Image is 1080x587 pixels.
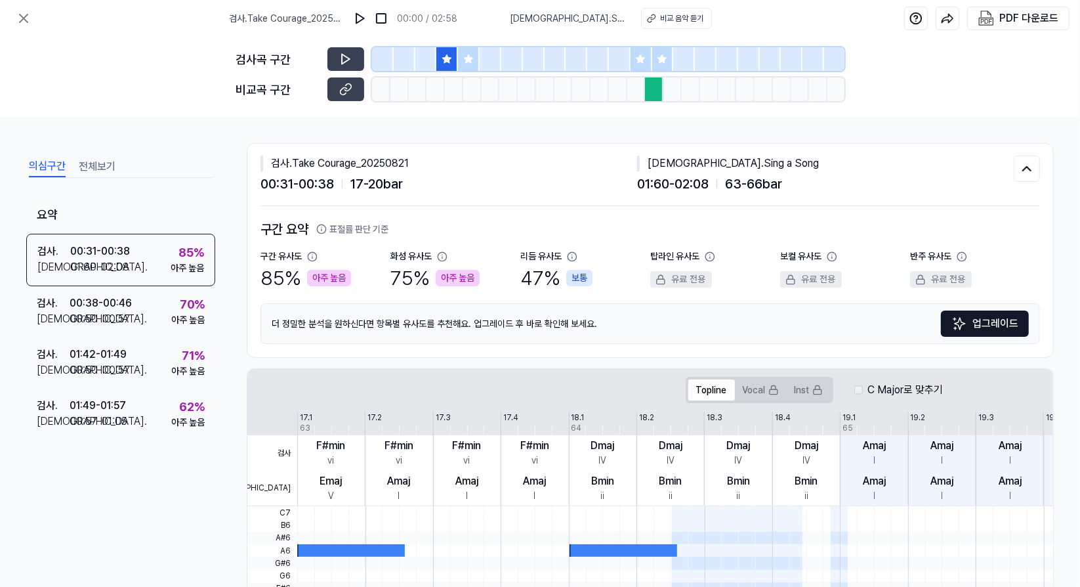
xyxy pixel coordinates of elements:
div: [DEMOGRAPHIC_DATA] . [37,362,70,378]
div: [DEMOGRAPHIC_DATA] . [37,311,70,327]
div: 01:42 - 01:49 [70,347,127,362]
div: vi [396,454,402,467]
div: F#min [520,438,549,454]
span: B6 [247,519,297,531]
div: 17.4 [503,412,518,424]
div: 리듬 유사도 [520,250,562,263]
div: 17.1 [300,412,312,424]
div: 아주 높음 [171,364,205,378]
span: 17 - 20 bar [350,174,403,194]
div: 아주 높음 [307,270,351,286]
span: G#6 [247,557,297,569]
div: Dmaj [591,438,615,454]
div: I [398,489,400,503]
button: 전체보기 [79,156,115,177]
button: 표절률 판단 기준 [316,223,388,236]
div: 19.1 [842,412,856,424]
div: V [328,489,334,503]
div: 유료 전용 [910,271,972,288]
img: play [354,12,367,25]
div: Dmaj [659,438,682,454]
div: I [873,454,875,467]
img: stop [375,12,388,25]
span: C7 [247,506,297,519]
div: 70 % [180,295,205,313]
div: 아주 높음 [436,270,480,286]
div: 검사곡 구간 [236,51,320,68]
div: Amaj [388,473,411,489]
div: 64 [571,422,582,434]
button: Topline [688,380,735,401]
div: 62 % [179,398,205,416]
div: 65 [842,422,853,434]
div: vi [328,454,335,467]
div: 18.4 [775,412,791,424]
div: F#min [453,438,482,454]
div: Amaj [863,473,886,489]
span: [DEMOGRAPHIC_DATA] [247,471,297,506]
div: 00:57 - 01:05 [70,414,127,429]
div: I [1009,489,1011,503]
div: 검사 . [37,347,70,362]
div: 보통 [566,270,592,286]
div: 01:49 - 01:57 [70,398,126,414]
div: 19.3 [978,412,994,424]
div: 63 [300,422,310,434]
div: [DEMOGRAPHIC_DATA] . Sing a Song [637,156,1014,171]
div: 17.3 [436,412,451,424]
span: [DEMOGRAPHIC_DATA] . Sing a Song [510,12,625,26]
div: 47 % [520,263,592,293]
div: 반주 유사도 [910,250,951,263]
div: Amaj [999,438,1022,454]
div: 검사 . [37,244,70,259]
span: A#6 [247,532,297,544]
img: Sparkles [951,316,967,332]
div: IV [802,454,810,467]
div: 19.4 [1046,412,1062,424]
div: Dmaj [795,438,818,454]
div: 00:50 - 00:57 [70,362,130,378]
button: Vocal [735,380,787,401]
span: 검사 . Take Courage_20250821 [229,12,344,26]
div: I [534,489,536,503]
div: 18.1 [571,412,585,424]
div: 보컬 유사도 [780,250,821,263]
span: A6 [247,544,297,557]
button: 업그레이드 [941,311,1029,337]
span: 00:31 - 00:38 [260,174,334,194]
div: I [873,489,875,503]
div: Amaj [455,473,478,489]
div: IV [599,454,607,467]
div: vi [531,454,538,467]
div: vi [464,454,470,467]
div: 00:50 - 00:57 [70,311,130,327]
div: 아주 높음 [171,416,205,429]
div: 00:31 - 00:38 [70,244,130,259]
div: 75 % [390,263,480,293]
div: I [942,489,944,503]
button: 비교 음악 듣기 [641,8,712,29]
div: I [466,489,468,503]
div: 00:00 / 02:58 [397,12,457,26]
div: ii [669,489,673,503]
a: Sparkles업그레이드 [941,311,1029,337]
div: 유료 전용 [780,271,842,288]
div: 아주 높음 [171,261,204,275]
div: Bmin [727,473,750,489]
div: [DEMOGRAPHIC_DATA] . [37,259,70,275]
div: 검사 . Take Courage_20250821 [260,156,637,171]
div: 탑라인 유사도 [650,250,699,263]
div: Bmin [795,473,818,489]
div: Amaj [931,473,954,489]
div: 18.2 [639,412,654,424]
div: IV [735,454,743,467]
span: G6 [247,569,297,582]
div: Amaj [524,473,547,489]
div: F#min [317,438,346,454]
div: 85 % [260,263,351,293]
span: 63 - 66 bar [725,174,782,194]
div: F#min [384,438,413,454]
span: 검사 [247,435,297,471]
div: 85 % [178,244,204,261]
